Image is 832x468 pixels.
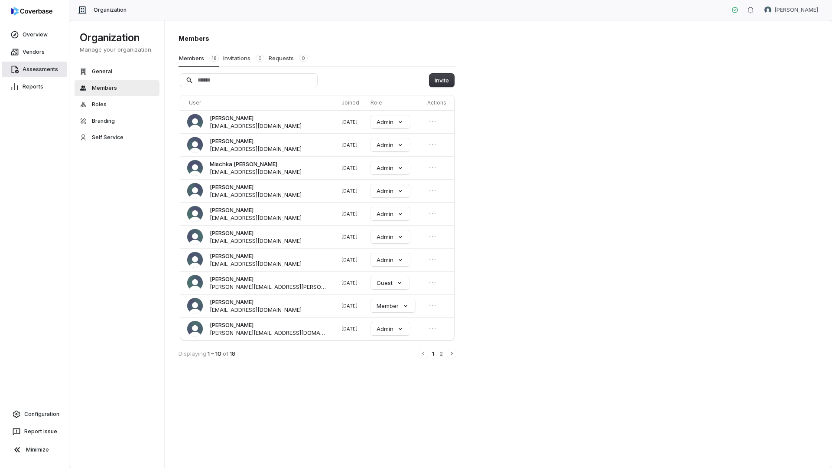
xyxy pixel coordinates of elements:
img: Shad Cummins [187,298,203,314]
button: Open menu [427,323,438,334]
p: Manage your organization. [80,46,154,53]
span: [PERSON_NAME] [210,183,253,191]
span: [DATE] [341,234,357,240]
img: Nikki Munk [187,206,203,222]
button: Members [75,80,159,96]
h1: Organization [80,31,154,45]
span: Branding [92,118,115,124]
span: Roles [92,101,107,108]
span: [DATE] [341,303,357,309]
span: [PERSON_NAME] [210,275,253,283]
img: Lisa Chapman [187,183,203,199]
button: Guest [370,276,409,289]
span: Members [92,85,117,92]
th: Role [367,95,424,110]
button: 2 [439,349,444,358]
span: [PERSON_NAME] [210,229,253,237]
button: Requests [268,50,308,66]
button: Admin [370,253,410,266]
span: Organization [94,7,127,13]
span: [PERSON_NAME] [210,206,253,214]
button: Open menu [427,300,438,311]
span: [DATE] [341,257,357,263]
span: [PERSON_NAME] [210,114,253,122]
span: of [223,350,228,357]
button: 1 [431,349,435,358]
span: [PERSON_NAME] [210,252,253,260]
span: [PERSON_NAME][EMAIL_ADDRESS][PERSON_NAME][DOMAIN_NAME] [210,283,326,291]
button: Admin [370,161,410,174]
span: [PERSON_NAME] [210,321,253,329]
button: Report Issue [3,424,65,439]
span: [DATE] [341,142,357,148]
span: [EMAIL_ADDRESS][DOMAIN_NAME] [210,191,302,199]
button: Next [447,349,456,358]
img: Sam Shaner [187,252,203,268]
button: Roles [75,97,159,112]
h1: Members [179,34,456,43]
button: Open menu [427,254,438,265]
img: logo-D7KZi-bG.svg [11,7,52,16]
span: Mischka [PERSON_NAME] [210,160,277,168]
button: Member [370,299,415,312]
button: Invitations [223,50,265,66]
button: Admin [370,138,410,151]
th: Actions [424,95,454,110]
th: User [180,95,338,110]
img: Chadd Myers [187,321,203,337]
img: REKHA KOTHANDARAMAN [187,229,203,245]
button: Open menu [427,185,438,196]
a: Configuration [3,406,65,422]
span: [DATE] [341,280,357,286]
span: [PERSON_NAME][EMAIL_ADDRESS][DOMAIN_NAME] [210,329,326,337]
th: Joined [338,95,367,110]
span: [EMAIL_ADDRESS][DOMAIN_NAME] [210,168,302,176]
button: Minimize [3,441,65,458]
span: [EMAIL_ADDRESS][DOMAIN_NAME] [210,260,302,268]
span: 0 [256,55,264,62]
button: Branding [75,113,159,129]
span: [DATE] [341,119,357,125]
button: Admin [370,207,410,220]
button: Admin [370,322,410,335]
button: Nic Weilbacher avatar[PERSON_NAME] [759,3,823,16]
button: General [75,64,159,79]
a: Assessments [2,62,67,77]
span: [EMAIL_ADDRESS][DOMAIN_NAME] [210,122,302,130]
button: Open menu [427,231,438,242]
span: Displaying [179,350,206,357]
button: Self Service [75,130,159,145]
img: Wendy Dickson [187,275,203,291]
span: [EMAIL_ADDRESS][DOMAIN_NAME] [210,214,302,222]
button: Members [179,50,219,67]
button: Open menu [427,277,438,288]
button: Invite [429,74,454,87]
input: Search [180,74,317,87]
img: Melvin Baez [187,137,203,153]
span: 1 – 10 [208,350,221,357]
span: 0 [299,55,308,62]
button: Open menu [427,162,438,173]
span: General [92,68,112,75]
span: Self Service [92,134,123,141]
button: Admin [370,184,410,197]
span: 18 [209,55,219,62]
a: Reports [2,79,67,95]
button: Open menu [427,139,438,150]
button: Admin [370,230,410,243]
span: [DATE] [341,165,357,171]
span: 18 [230,350,235,357]
img: Mischka Nusbaum [187,160,203,176]
span: [EMAIL_ADDRESS][DOMAIN_NAME] [210,145,302,153]
button: Admin [370,115,410,128]
span: [PERSON_NAME] [210,298,253,306]
button: Open menu [427,116,438,127]
img: Nic Weilbacher avatar [764,7,771,13]
a: Overview [2,27,67,43]
span: [PERSON_NAME] [775,7,818,13]
span: [PERSON_NAME] [210,137,253,145]
span: [DATE] [341,188,357,194]
span: [DATE] [341,211,357,217]
span: [EMAIL_ADDRESS][DOMAIN_NAME] [210,237,302,245]
span: [EMAIL_ADDRESS][DOMAIN_NAME] [210,306,302,314]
